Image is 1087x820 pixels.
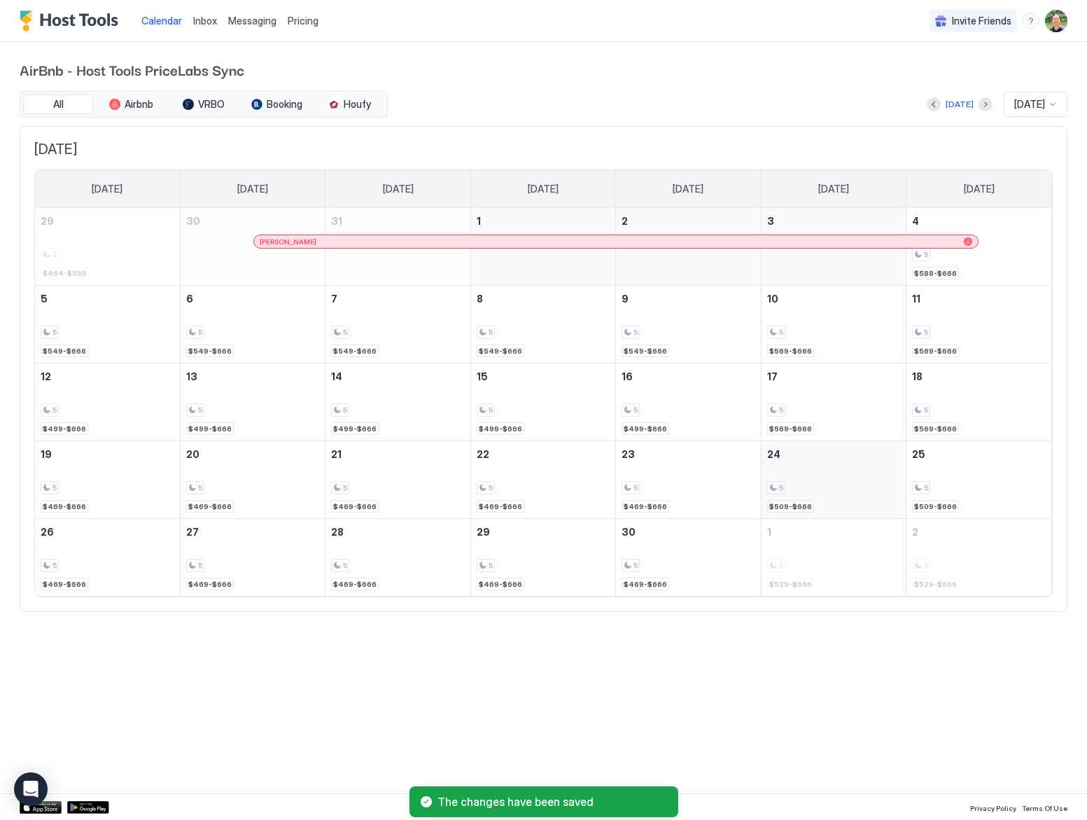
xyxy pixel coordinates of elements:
[479,502,522,511] span: $469-$666
[35,363,180,441] td: April 12, 2026
[616,363,760,389] a: April 16, 2026
[198,98,225,111] span: VRBO
[325,519,470,545] a: April 28, 2026
[41,526,54,538] span: 26
[471,441,615,467] a: April 22, 2026
[331,215,342,227] span: 31
[616,519,761,597] td: April 30, 2026
[818,183,849,195] span: [DATE]
[914,502,957,511] span: $509-$666
[180,286,325,363] td: April 6, 2026
[912,293,920,305] span: 11
[762,286,906,312] a: April 10, 2026
[767,526,771,538] span: 1
[673,183,703,195] span: [DATE]
[761,441,906,519] td: April 24, 2026
[479,580,522,589] span: $469-$666
[325,363,470,441] td: April 14, 2026
[471,519,615,545] a: April 29, 2026
[20,59,1067,80] span: AirBnb - Host Tools PriceLabs Sync
[43,502,86,511] span: $469-$666
[767,370,778,382] span: 17
[53,98,64,111] span: All
[41,448,52,460] span: 19
[624,502,667,511] span: $469-$666
[41,293,48,305] span: 5
[188,347,232,356] span: $549-$666
[489,561,493,570] span: 5
[331,370,342,382] span: 14
[188,580,232,589] span: $469-$666
[325,441,470,519] td: April 21, 2026
[616,441,760,467] a: April 23, 2026
[762,519,906,545] a: May 1, 2026
[260,237,973,246] div: [PERSON_NAME]
[622,448,635,460] span: 23
[35,441,180,467] a: April 19, 2026
[950,170,1009,208] a: Saturday
[514,170,573,208] a: Wednesday
[489,483,493,492] span: 5
[180,441,325,519] td: April 20, 2026
[624,424,667,433] span: $499-$666
[471,208,615,234] a: April 1, 2026
[914,347,957,356] span: $569-$666
[912,215,919,227] span: 4
[141,13,182,28] a: Calendar
[186,448,199,460] span: 20
[906,441,1051,519] td: April 25, 2026
[622,370,633,382] span: 16
[1014,98,1045,111] span: [DATE]
[906,363,1051,389] a: April 18, 2026
[906,208,1051,286] td: April 4, 2026
[333,580,377,589] span: $469-$666
[314,95,384,114] button: Houfy
[616,208,760,234] a: April 2, 2026
[914,424,957,433] span: $569-$666
[181,208,325,234] a: March 30, 2026
[479,424,522,433] span: $499-$666
[1023,13,1039,29] div: menu
[914,269,957,278] span: $588-$666
[43,424,86,433] span: $499-$666
[470,286,615,363] td: April 8, 2026
[188,424,232,433] span: $499-$666
[35,519,180,597] td: April 26, 2026
[96,95,166,114] button: Airbnb
[470,208,615,286] td: April 1, 2026
[471,286,615,312] a: April 8, 2026
[193,13,217,28] a: Inbox
[622,526,636,538] span: 30
[344,98,371,111] span: Houfy
[198,483,202,492] span: 5
[35,519,180,545] a: April 26, 2026
[52,328,57,337] span: 5
[343,561,347,570] span: 5
[325,208,470,286] td: March 31, 2026
[223,170,282,208] a: Monday
[622,293,629,305] span: 9
[35,363,180,389] a: April 12, 2026
[325,363,470,389] a: April 14, 2026
[804,170,863,208] a: Friday
[228,15,276,27] span: Messaging
[181,286,325,312] a: April 6, 2026
[633,405,638,415] span: 5
[528,183,559,195] span: [DATE]
[35,441,180,519] td: April 19, 2026
[325,519,470,597] td: April 28, 2026
[952,15,1011,27] span: Invite Friends
[186,293,193,305] span: 6
[616,286,761,363] td: April 9, 2026
[762,441,906,467] a: April 24, 2026
[193,15,217,27] span: Inbox
[288,15,318,27] span: Pricing
[198,561,202,570] span: 5
[20,11,125,32] a: Host Tools Logo
[228,13,276,28] a: Messaging
[180,208,325,286] td: March 30, 2026
[906,363,1051,441] td: April 18, 2026
[180,363,325,441] td: April 13, 2026
[52,405,57,415] span: 5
